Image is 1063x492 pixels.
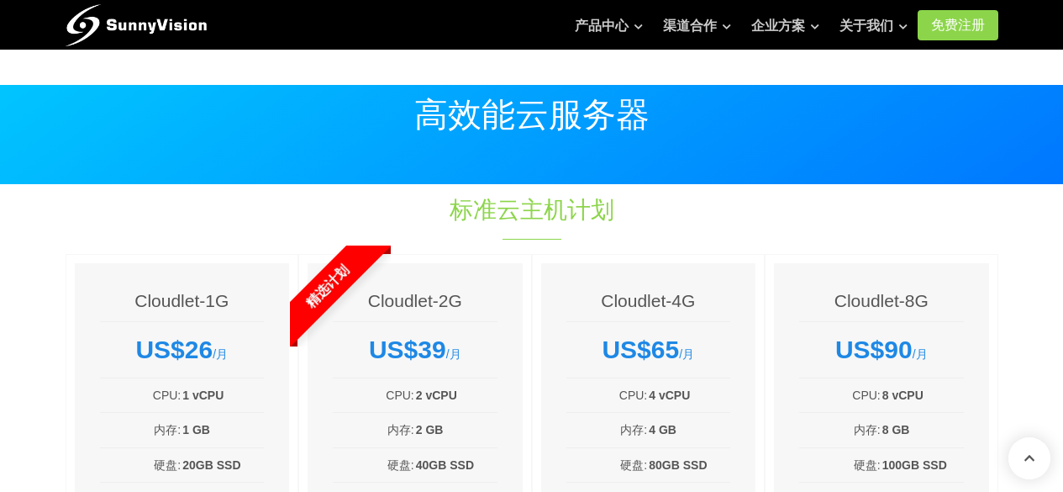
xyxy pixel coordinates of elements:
[839,9,908,43] a: 关于我们
[257,215,398,357] span: 精选计划
[649,423,676,436] b: 4 GB
[799,288,964,313] h4: Cloudlet-8G
[835,336,913,363] strong: US$90
[182,423,210,436] b: 1 GB
[100,335,265,365] div: /月
[602,336,679,363] strong: US$65
[416,423,444,436] b: 2 GB
[333,288,497,313] h4: Cloudlet-2G
[918,10,998,40] a: 免费注册
[799,455,881,475] td: 硬盘:
[663,9,731,43] a: 渠道合作
[566,288,731,313] h4: Cloudlet-4G
[369,336,446,363] strong: US$39
[799,335,964,365] div: /月
[566,455,649,475] td: 硬盘:
[416,389,457,402] b: 2 vCPU
[135,336,213,363] strong: US$26
[649,389,690,402] b: 4 vCPU
[566,420,649,440] td: 内存:
[566,335,731,365] div: /月
[751,9,819,43] a: 企业方案
[649,458,707,472] b: 80GB SSD
[100,385,182,405] td: CPU:
[799,420,881,440] td: 内存:
[575,9,643,43] a: 产品中心
[252,193,812,226] h1: 标准云主机计划
[799,385,881,405] td: CPU:
[882,423,910,436] b: 8 GB
[182,389,224,402] b: 1 vCPU
[566,385,649,405] td: CPU:
[182,458,240,472] b: 20GB SSD
[333,455,415,475] td: 硬盘:
[416,458,474,472] b: 40GB SSD
[882,389,924,402] b: 8 vCPU
[882,458,947,472] b: 100GB SSD
[333,420,415,440] td: 内存:
[333,335,497,365] div: /月
[100,288,265,313] h4: Cloudlet-1G
[66,98,998,131] p: 高效能云服务器
[333,385,415,405] td: CPU:
[100,455,182,475] td: 硬盘:
[100,420,182,440] td: 内存:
